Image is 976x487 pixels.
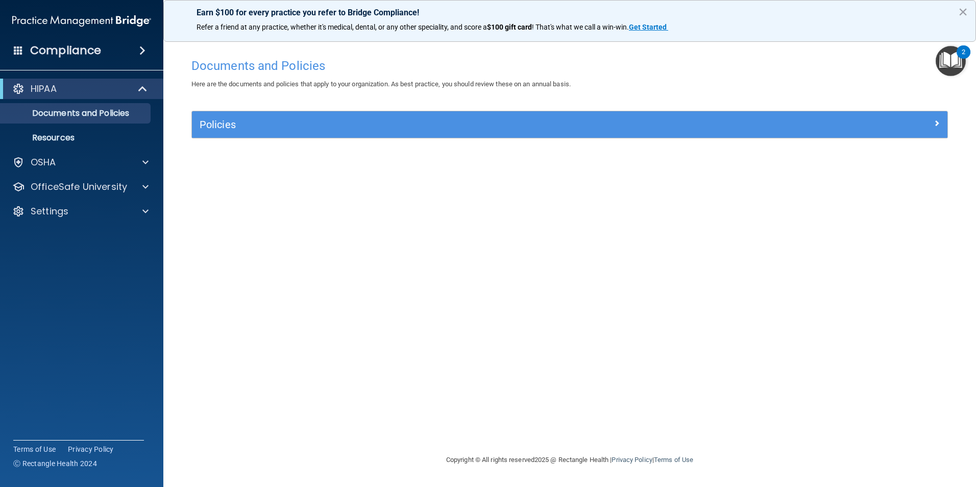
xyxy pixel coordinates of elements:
[200,116,940,133] a: Policies
[12,83,148,95] a: HIPAA
[612,456,652,464] a: Privacy Policy
[629,23,668,31] a: Get Started
[191,59,948,72] h4: Documents and Policies
[487,23,532,31] strong: $100 gift card
[12,181,149,193] a: OfficeSafe University
[7,133,146,143] p: Resources
[12,205,149,217] a: Settings
[962,52,965,65] div: 2
[12,156,149,168] a: OSHA
[936,46,966,76] button: Open Resource Center, 2 new notifications
[191,80,571,88] span: Here are the documents and policies that apply to your organization. As best practice, you should...
[31,181,127,193] p: OfficeSafe University
[654,456,693,464] a: Terms of Use
[68,444,114,454] a: Privacy Policy
[13,444,56,454] a: Terms of Use
[197,8,943,17] p: Earn $100 for every practice you refer to Bridge Compliance!
[13,458,97,469] span: Ⓒ Rectangle Health 2024
[958,4,968,20] button: Close
[532,23,629,31] span: ! That's what we call a win-win.
[629,23,667,31] strong: Get Started
[31,205,68,217] p: Settings
[7,108,146,118] p: Documents and Policies
[200,119,751,130] h5: Policies
[30,43,101,58] h4: Compliance
[383,444,756,476] div: Copyright © All rights reserved 2025 @ Rectangle Health | |
[12,11,151,31] img: PMB logo
[31,156,56,168] p: OSHA
[197,23,487,31] span: Refer a friend at any practice, whether it's medical, dental, or any other speciality, and score a
[31,83,57,95] p: HIPAA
